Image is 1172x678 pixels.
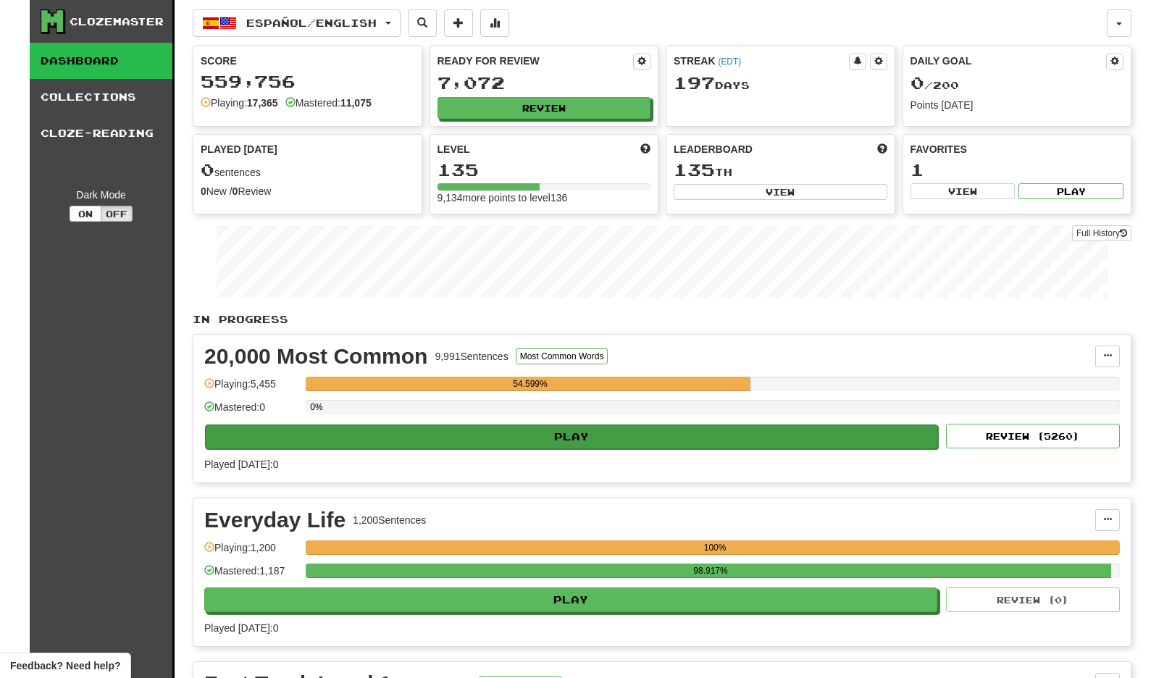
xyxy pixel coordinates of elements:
[201,96,278,110] div: Playing:
[444,9,473,37] button: Add sentence to collection
[70,206,101,222] button: On
[1018,183,1123,199] button: Play
[204,346,427,367] div: 20,000 Most Common
[438,97,651,119] button: Review
[204,587,937,612] button: Play
[204,622,278,634] span: Played [DATE]: 0
[674,159,715,180] span: 135
[10,658,120,673] span: Open feedback widget
[201,159,214,180] span: 0
[70,14,164,29] div: Clozemaster
[435,349,508,364] div: 9,991 Sentences
[674,161,887,180] div: th
[480,9,509,37] button: More stats
[438,74,651,92] div: 7,072
[438,191,651,205] div: 9,134 more points to level 136
[353,513,426,527] div: 1,200 Sentences
[30,43,172,79] a: Dashboard
[101,206,133,222] button: Off
[204,509,346,531] div: Everyday Life
[911,142,1124,156] div: Favorites
[1072,225,1131,241] a: Full History
[438,161,651,179] div: 135
[310,540,1120,555] div: 100%
[946,424,1120,448] button: Review (5260)
[247,97,278,109] strong: 17,365
[718,56,741,67] a: (EDT)
[877,142,887,156] span: This week in points, UTC
[201,142,277,156] span: Played [DATE]
[911,183,1016,199] button: View
[640,142,650,156] span: Score more points to level up
[204,540,298,564] div: Playing: 1,200
[911,72,924,93] span: 0
[310,564,1111,578] div: 98.917%
[674,184,887,200] button: View
[310,377,750,391] div: 54.599%
[911,98,1124,112] div: Points [DATE]
[285,96,372,110] div: Mastered:
[201,161,414,180] div: sentences
[201,72,414,91] div: 559,756
[30,115,172,151] a: Cloze-Reading
[246,17,377,29] span: Español / English
[193,9,401,37] button: Español/English
[204,377,298,401] div: Playing: 5,455
[516,348,608,364] button: Most Common Words
[674,72,715,93] span: 197
[30,79,172,115] a: Collections
[911,79,959,91] span: / 200
[201,185,206,197] strong: 0
[911,54,1107,70] div: Daily Goal
[41,188,162,202] div: Dark Mode
[204,564,298,587] div: Mastered: 1,187
[674,54,849,68] div: Streak
[204,400,298,424] div: Mastered: 0
[340,97,372,109] strong: 11,075
[911,161,1124,179] div: 1
[201,54,414,68] div: Score
[408,9,437,37] button: Search sentences
[204,459,278,470] span: Played [DATE]: 0
[201,184,414,198] div: New / Review
[438,142,470,156] span: Level
[438,54,634,68] div: Ready for Review
[674,74,887,93] div: Day s
[233,185,238,197] strong: 0
[946,587,1120,612] button: Review (0)
[193,312,1131,327] p: In Progress
[674,142,753,156] span: Leaderboard
[205,424,938,449] button: Play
